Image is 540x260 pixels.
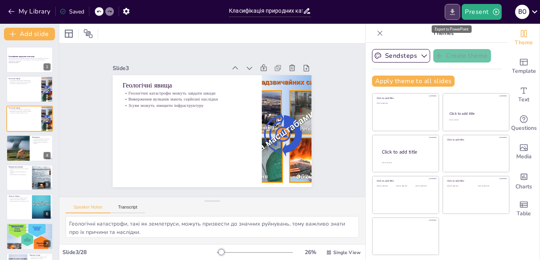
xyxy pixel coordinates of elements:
div: Click to add title [449,111,502,116]
p: Ризики зсувів потрібно оцінювати [9,199,30,200]
p: Зсуви та обвали [9,195,30,197]
p: Виверження вулканів мають серйозні наслідки [9,81,39,83]
div: Add text boxes [508,81,540,109]
p: Виверження вулканів мають серйозні наслідки [123,96,252,102]
div: Click to add text [377,185,395,187]
div: Export to PowerPoint [432,25,472,33]
button: Create theme [433,49,491,63]
p: Сильні вітри завдають руйнувань [9,228,51,230]
span: Single View [333,249,361,256]
div: Add images, graphics, shapes or video [508,138,540,166]
div: Layout [62,27,75,40]
div: 5 [6,165,53,191]
p: Геологічні явища [123,81,252,90]
p: Землетруси викликають руйнування [32,139,51,140]
p: Зсуви можуть бути викликані дощами [9,197,30,199]
p: Евакуація під час ураганів [30,258,51,259]
strong: Класифікація природних катастроф [9,55,34,57]
p: Заходи безпеки під час виверження [9,174,30,175]
button: Sendsteps [372,49,430,63]
p: Зсуви можуть знищити інфраструктуру [9,112,39,114]
div: 7 [6,223,53,249]
p: Урагани та бурі [30,254,51,256]
p: Геологічні явища [9,107,39,109]
div: Click to add title [377,179,433,182]
p: Підготовка до метеорологічних катастроф [9,230,51,231]
div: Click to add title [382,148,432,155]
button: My Library [6,5,54,18]
button: Speaker Notes [66,205,110,213]
p: Геологічні явища [9,78,39,80]
div: Slide 3 / 28 [62,249,217,256]
p: Метеорологічні явища [9,225,51,227]
div: Change the overall theme [508,24,540,52]
input: Insert title [229,5,303,17]
p: Геологічні катастрофи можуть завдати шкоди [9,80,39,81]
div: Add charts and graphs [508,166,540,195]
p: Зсуви можуть знищити інфраструктуру [123,102,252,109]
button: Present [462,4,501,20]
div: Saved [60,8,84,15]
div: 6 [43,211,51,218]
p: Урагани знищують інфраструктуру [30,256,51,258]
div: Click to add text [396,185,414,187]
div: Click to add text [449,119,502,121]
span: Media [516,152,532,161]
p: Урагани можуть викликати затоплення [9,227,51,228]
div: 5 [43,181,51,188]
div: 3 [43,122,51,129]
button: В О [515,4,529,20]
div: Click to add body [382,161,432,163]
p: Геологічні катастрофи можуть завдати шкоди [123,90,252,96]
p: Презентація охоплює класифікацію природних катастроф за їх походженням: геологічні, метеорологічн... [9,58,51,62]
span: Charts [515,182,532,191]
div: 4 [6,135,53,161]
p: Виверження вулканів [9,166,30,168]
div: 3 [6,106,53,132]
div: Click to add text [377,102,433,104]
div: Click to add title [377,97,433,100]
span: Position [83,29,93,38]
div: Click to add text [447,185,472,187]
textarea: Геологічні катастрофи, такі як землетруси, можуть призвести до значних руйнувань, тому важливо зн... [66,216,359,238]
span: Template [512,67,536,76]
div: Get real-time input from your audience [508,109,540,138]
button: Add slide [4,28,55,40]
p: Людська діяльність може сприяти зсувам [9,200,30,202]
div: 26 % [301,249,320,256]
button: Export to PowerPoint [445,4,460,20]
div: Add a table [508,195,540,223]
div: Add ready made slides [508,52,540,81]
p: Виверження вулканів мають серйозні наслідки [9,110,39,112]
span: Questions [511,124,537,133]
button: Apply theme to all slides [372,76,455,87]
p: Землетруси [32,136,51,139]
div: Click to add title [447,179,504,182]
p: Generated with [URL] [9,62,51,64]
p: Виверження можуть призвести до зміни клімату [9,168,30,171]
button: Transcript [110,205,145,213]
div: 1 [43,63,51,70]
p: Themes [386,24,500,43]
p: Плани евакуації рятують життя [32,140,51,142]
div: 1 [6,47,53,73]
p: Забруднення повітря небезпечне для здоров'я [9,171,30,174]
div: В О [515,5,529,19]
p: Глибина землетрусу впливає на наслідки [32,141,51,144]
span: Text [518,95,529,104]
div: Click to add title [447,138,504,141]
p: Геологічні катастрофи можуть завдати шкоди [9,109,39,110]
div: 4 [43,152,51,159]
div: 2 [6,76,53,102]
div: 7 [43,240,51,247]
span: Theme [515,38,533,47]
span: Table [517,209,531,218]
div: Click to add text [415,185,433,187]
div: 6 [6,194,53,220]
div: Click to add text [478,185,503,187]
div: 2 [43,93,51,100]
p: Зсуви можуть знищити інфраструктуру [9,82,39,84]
div: Slide 3 [113,65,226,72]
